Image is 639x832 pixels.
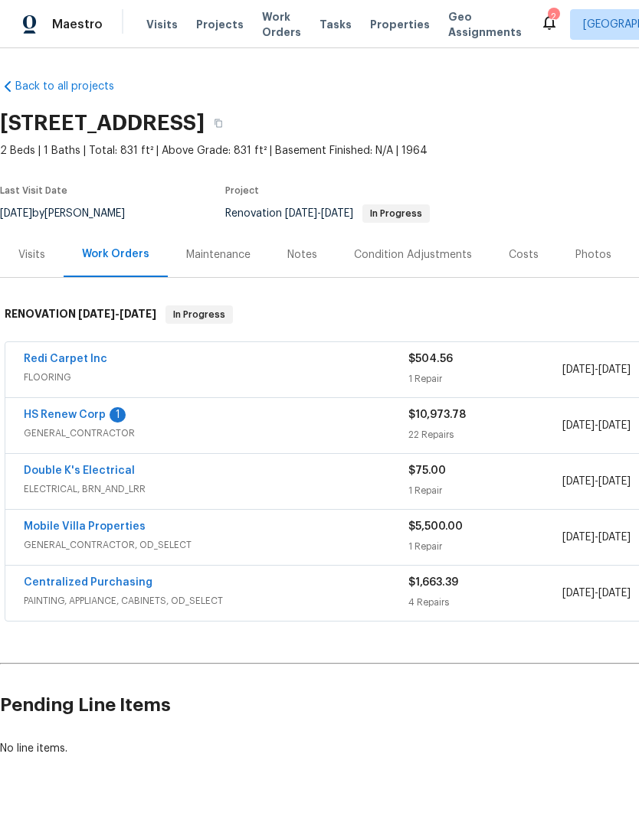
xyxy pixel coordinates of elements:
[24,521,146,532] a: Mobile Villa Properties
[24,354,107,364] a: Redi Carpet Inc
[285,208,317,219] span: [DATE]
[225,186,259,195] span: Project
[408,539,562,554] div: 1 Repair
[562,364,595,375] span: [DATE]
[408,427,562,442] div: 22 Repairs
[598,364,631,375] span: [DATE]
[24,577,152,588] a: Centralized Purchasing
[562,362,631,377] span: -
[24,465,135,476] a: Double K's Electrical
[408,465,446,476] span: $75.00
[562,420,595,431] span: [DATE]
[509,247,539,263] div: Costs
[408,483,562,498] div: 1 Repair
[408,354,453,364] span: $504.56
[598,476,631,487] span: [DATE]
[562,532,595,543] span: [DATE]
[262,9,301,40] span: Work Orders
[598,532,631,543] span: [DATE]
[408,577,458,588] span: $1,663.39
[205,109,232,137] button: Copy Address
[408,409,466,420] span: $10,973.78
[370,17,430,32] span: Properties
[78,308,115,319] span: [DATE]
[186,247,251,263] div: Maintenance
[548,9,559,24] div: 2
[78,308,156,319] span: -
[24,537,408,553] span: GENERAL_CONTRACTOR, OD_SELECT
[598,588,631,599] span: [DATE]
[562,474,631,489] span: -
[285,208,353,219] span: -
[319,19,352,30] span: Tasks
[448,9,522,40] span: Geo Assignments
[408,371,562,387] div: 1 Repair
[167,307,231,322] span: In Progress
[287,247,317,263] div: Notes
[196,17,244,32] span: Projects
[321,208,353,219] span: [DATE]
[354,247,472,263] div: Condition Adjustments
[225,208,430,219] span: Renovation
[5,305,156,324] h6: RENOVATION
[575,247,611,263] div: Photos
[562,586,631,601] span: -
[364,209,428,218] span: In Progress
[24,481,408,497] span: ELECTRICAL, BRN_AND_LRR
[24,593,408,609] span: PAINTING, APPLIANCE, CABINETS, OD_SELECT
[24,409,106,420] a: HS Renew Corp
[52,17,103,32] span: Maestro
[120,308,156,319] span: [DATE]
[562,588,595,599] span: [DATE]
[82,246,149,262] div: Work Orders
[24,370,408,385] span: FLOORING
[18,247,45,263] div: Visits
[598,420,631,431] span: [DATE]
[562,476,595,487] span: [DATE]
[408,595,562,610] div: 4 Repairs
[146,17,178,32] span: Visits
[562,530,631,545] span: -
[110,407,126,423] div: 1
[562,418,631,433] span: -
[408,521,463,532] span: $5,500.00
[24,426,408,441] span: GENERAL_CONTRACTOR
